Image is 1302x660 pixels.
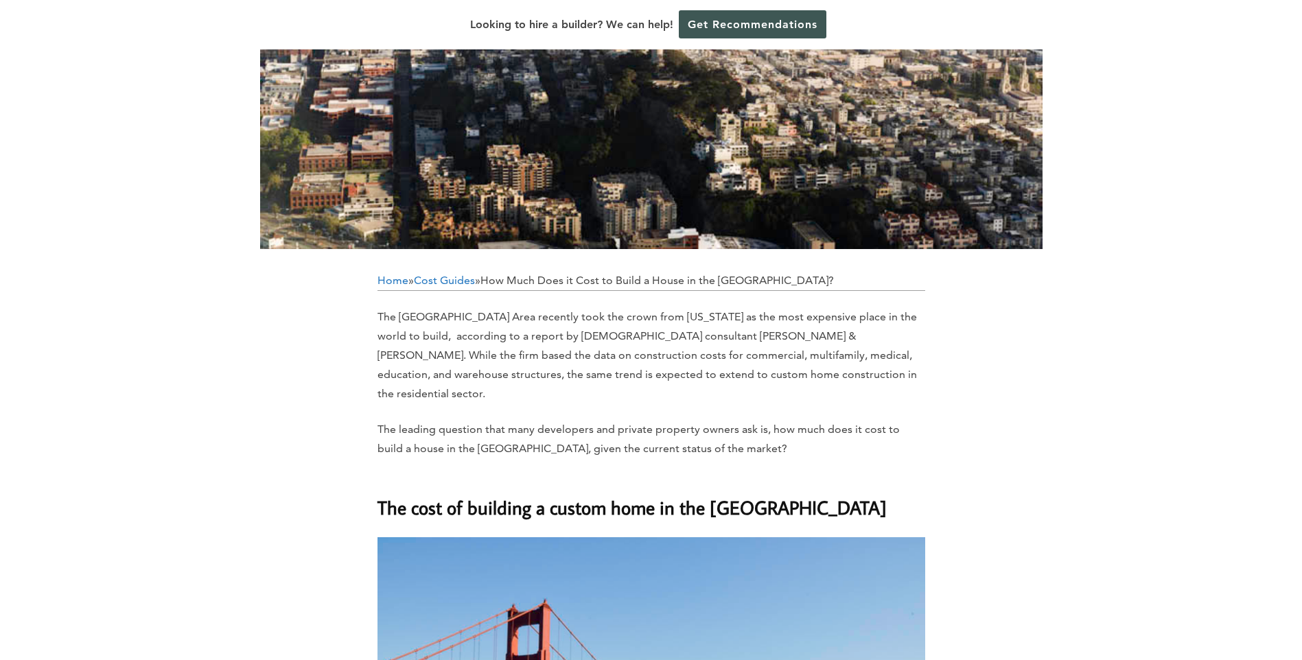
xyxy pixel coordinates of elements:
[377,423,900,455] span: The leading question that many developers and private property owners ask is, how much does it co...
[679,10,826,38] a: Get Recommendations
[14,3,49,12] span: Embed
[377,310,917,400] span: The [GEOGRAPHIC_DATA] Area recently took the crown from [US_STATE] as the most expensive place in...
[377,495,887,519] span: The cost of building a custom home in the [GEOGRAPHIC_DATA]
[480,274,834,287] span: How Much Does it Cost to Build a House in the [GEOGRAPHIC_DATA]?
[377,274,834,287] span: » »
[414,274,475,287] a: Cost Guides
[377,274,408,287] a: Home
